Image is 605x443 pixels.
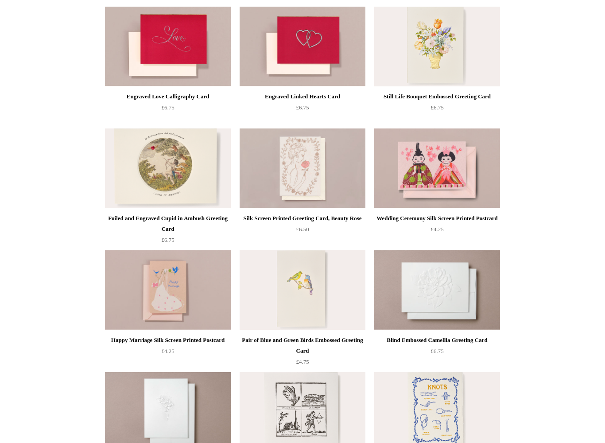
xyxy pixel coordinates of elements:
img: Wedding Ceremony Silk Screen Printed Postcard [374,128,500,208]
a: Engraved Love Calligraphy Card £6.75 [105,91,231,128]
div: Pair of Blue and Green Birds Embossed Greeting Card [242,335,363,356]
div: Engraved Love Calligraphy Card [107,91,229,102]
a: Engraved Linked Hearts Card £6.75 [240,91,365,128]
span: £6.75 [296,104,309,111]
div: Blind Embossed Camellia Greeting Card [376,335,498,346]
div: Wedding Ceremony Silk Screen Printed Postcard [376,213,498,224]
span: £6.75 [161,104,174,111]
span: £4.25 [430,226,443,233]
a: Engraved Love Calligraphy Card Engraved Love Calligraphy Card [105,7,231,86]
span: £6.50 [296,226,309,233]
div: Happy Marriage Silk Screen Printed Postcard [107,335,229,346]
a: Still Life Bouquet Embossed Greeting Card £6.75 [374,91,500,128]
img: Still Life Bouquet Embossed Greeting Card [374,7,500,86]
img: Pair of Blue and Green Birds Embossed Greeting Card [240,250,365,330]
span: £6.75 [430,104,443,111]
div: Still Life Bouquet Embossed Greeting Card [376,91,498,102]
span: £6.75 [430,348,443,354]
a: Silk Screen Printed Greeting Card, Beauty Rose Silk Screen Printed Greeting Card, Beauty Rose [240,128,365,208]
a: Blind Embossed Camellia Greeting Card £6.75 [374,335,500,371]
span: £4.25 [161,348,174,354]
a: Happy Marriage Silk Screen Printed Postcard £4.25 [105,335,231,371]
div: Engraved Linked Hearts Card [242,91,363,102]
img: Silk Screen Printed Greeting Card, Beauty Rose [240,128,365,208]
a: Pair of Blue and Green Birds Embossed Greeting Card Pair of Blue and Green Birds Embossed Greetin... [240,250,365,330]
a: Silk Screen Printed Greeting Card, Beauty Rose £6.50 [240,213,365,249]
img: Engraved Linked Hearts Card [240,7,365,86]
span: £4.75 [296,358,309,365]
div: Foiled and Engraved Cupid in Ambush Greeting Card [107,213,229,234]
img: Engraved Love Calligraphy Card [105,7,231,86]
a: Wedding Ceremony Silk Screen Printed Postcard £4.25 [374,213,500,249]
a: Wedding Ceremony Silk Screen Printed Postcard Wedding Ceremony Silk Screen Printed Postcard [374,128,500,208]
span: £6.75 [161,237,174,243]
div: Silk Screen Printed Greeting Card, Beauty Rose [242,213,363,224]
a: Foiled and Engraved Cupid in Ambush Greeting Card £6.75 [105,213,231,249]
img: Blind Embossed Camellia Greeting Card [374,250,500,330]
img: Foiled and Engraved Cupid in Ambush Greeting Card [105,128,231,208]
a: Foiled and Engraved Cupid in Ambush Greeting Card Foiled and Engraved Cupid in Ambush Greeting Card [105,128,231,208]
a: Pair of Blue and Green Birds Embossed Greeting Card £4.75 [240,335,365,371]
img: Happy Marriage Silk Screen Printed Postcard [105,250,231,330]
a: Still Life Bouquet Embossed Greeting Card Still Life Bouquet Embossed Greeting Card [374,7,500,86]
a: Engraved Linked Hearts Card Engraved Linked Hearts Card [240,7,365,86]
a: Happy Marriage Silk Screen Printed Postcard Happy Marriage Silk Screen Printed Postcard [105,250,231,330]
a: Blind Embossed Camellia Greeting Card Blind Embossed Camellia Greeting Card [374,250,500,330]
